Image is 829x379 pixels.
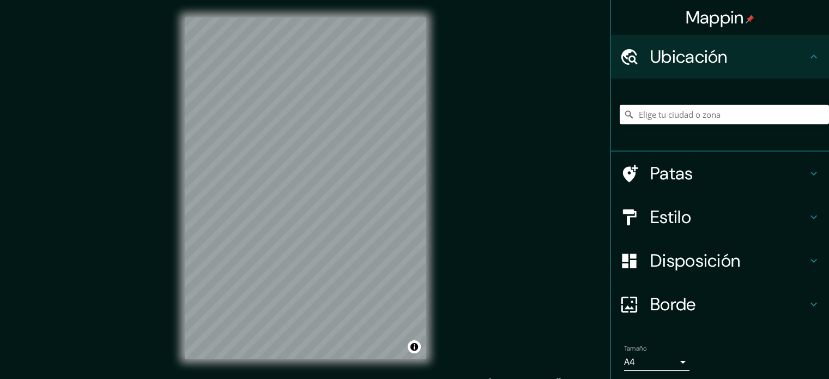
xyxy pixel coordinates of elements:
[611,35,829,79] div: Ubicación
[620,105,829,124] input: Elige tu ciudad o zona
[611,239,829,282] div: Disposición
[650,45,728,68] font: Ubicación
[408,340,421,353] button: Activar o desactivar atribución
[686,6,744,29] font: Mappin
[611,282,829,326] div: Borde
[650,293,696,316] font: Borde
[650,249,740,272] font: Disposición
[746,15,754,23] img: pin-icon.png
[185,17,426,359] canvas: Mapa
[624,353,689,371] div: A4
[611,195,829,239] div: Estilo
[611,152,829,195] div: Patas
[624,344,646,353] font: Tamaño
[624,356,635,368] font: A4
[650,206,691,228] font: Estilo
[650,162,693,185] font: Patas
